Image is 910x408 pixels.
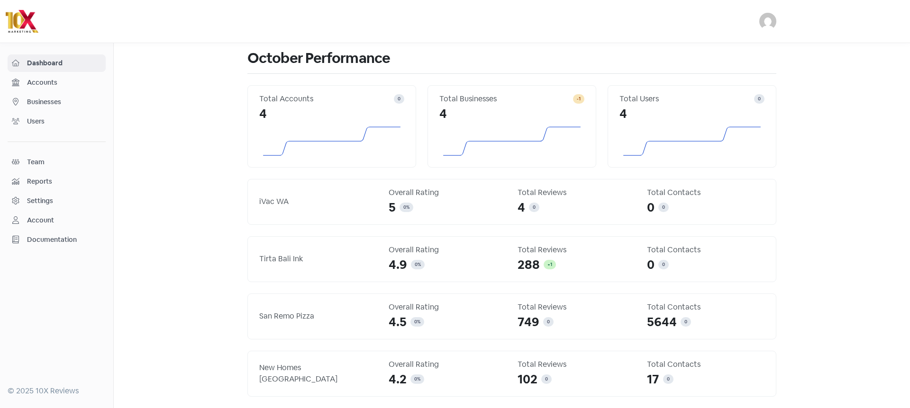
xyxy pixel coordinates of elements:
span: 0 [545,376,548,382]
span: 288 [518,256,540,274]
span: 0 [398,96,400,102]
a: Documentation [8,231,106,248]
div: © 2025 10X Reviews [8,385,106,397]
span: 0 [414,319,417,325]
span: 5 [389,198,396,217]
span: Dashboard [27,58,101,68]
div: Total Accounts [259,93,394,105]
span: 0 [647,256,655,274]
span: Reports [27,177,101,186]
div: 4 [439,105,584,123]
span: 749 [518,313,539,331]
span: % [417,319,420,325]
div: 4 [619,105,764,123]
span: % [418,261,421,267]
a: Users [8,113,106,130]
span: 5644 [647,313,677,331]
img: User [759,13,776,30]
span: 0 [547,319,550,325]
span: 0 [647,198,655,217]
span: Documentation [27,235,101,245]
h1: October Performance [247,43,776,73]
div: Total Reviews [518,244,636,256]
a: Reports [8,173,106,190]
div: 4 [259,105,404,123]
div: San Remo Pizza [259,310,377,322]
span: 0 [667,376,670,382]
div: Overall Rating [389,359,507,370]
span: 0 [533,204,536,210]
span: -1 [577,96,581,102]
a: Settings [8,192,106,210]
span: 17 [647,370,659,389]
div: Tirta Bali Ink [259,253,377,265]
div: Total Reviews [518,187,636,198]
span: 0 [414,376,417,382]
div: Total Contacts [647,359,765,370]
span: 4.9 [389,256,407,274]
span: Businesses [27,97,101,107]
div: Total Businesses [439,93,573,105]
div: Total Reviews [518,359,636,370]
span: 0 [662,261,665,267]
span: 0 [684,319,687,325]
span: 4.5 [389,313,407,331]
a: Dashboard [8,54,106,72]
span: +1 [547,261,552,267]
span: 102 [518,370,537,389]
span: 0 [403,204,406,210]
a: Businesses [8,93,106,111]
div: iVac WA [259,196,377,207]
div: New Homes [GEOGRAPHIC_DATA] [259,362,377,385]
span: 4 [518,198,525,217]
span: 0 [415,261,418,267]
div: Settings [27,196,53,206]
a: Team [8,153,106,171]
div: Total Contacts [647,302,765,313]
span: 0 [662,204,665,210]
div: Account [27,215,54,225]
span: % [406,204,409,210]
div: Total Contacts [647,187,765,198]
div: Overall Rating [389,244,507,256]
div: Overall Rating [389,302,507,313]
span: Team [27,157,101,167]
div: Total Reviews [518,302,636,313]
span: % [417,376,420,382]
a: Account [8,212,106,229]
span: Users [27,116,101,126]
div: Overall Rating [389,187,507,198]
span: 4.2 [389,370,407,389]
span: Accounts [27,78,101,88]
div: Total Contacts [647,244,765,256]
span: 0 [758,96,761,102]
a: Accounts [8,74,106,91]
div: Total Users [619,93,754,105]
